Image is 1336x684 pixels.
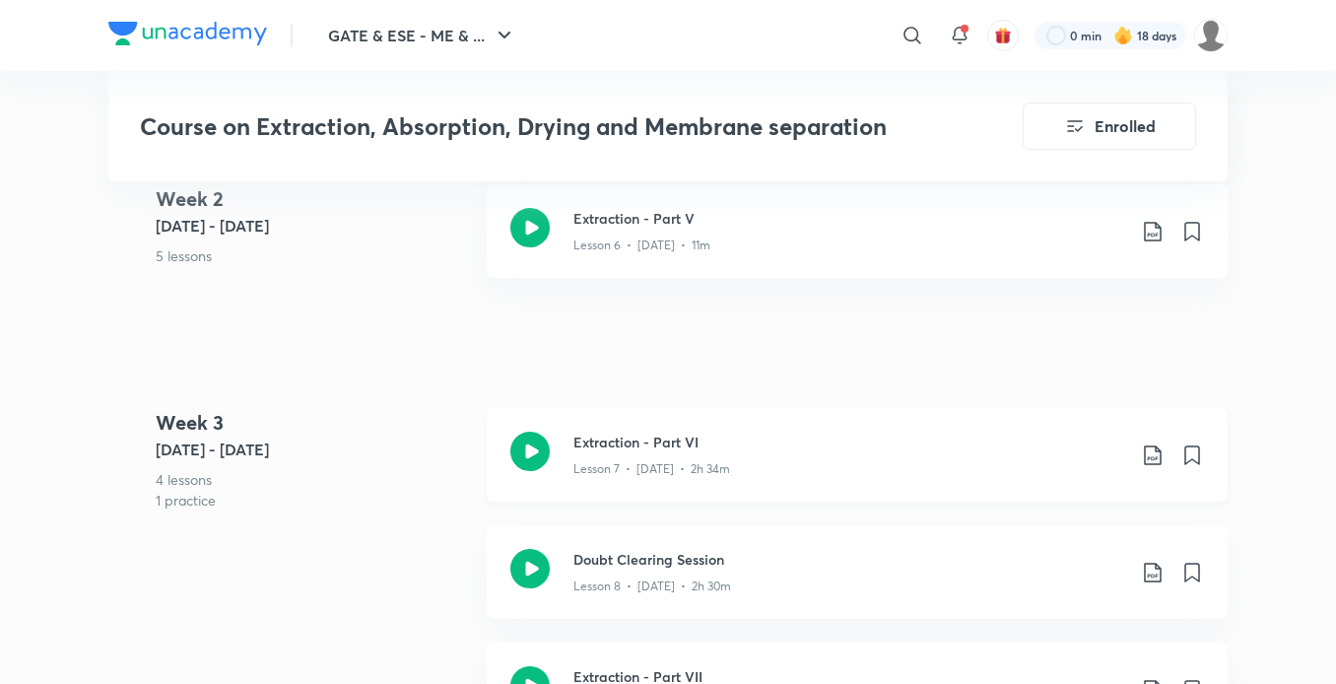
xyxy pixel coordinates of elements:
h5: [DATE] - [DATE] [156,438,471,461]
h5: [DATE] - [DATE] [156,214,471,238]
img: Mujtaba Ahsan [1194,19,1228,52]
h3: Extraction - Part V [573,208,1125,229]
h3: Course on Extraction, Absorption, Drying and Membrane separation [140,112,911,141]
img: avatar [994,27,1012,44]
p: Lesson 8 • [DATE] • 2h 30m [573,578,731,595]
button: GATE & ESE - ME & ... [316,16,528,55]
a: Doubt Clearing SessionLesson 8 • [DATE] • 2h 30m [487,525,1228,643]
h3: Doubt Clearing Session [573,549,1125,570]
h3: Extraction - Part VI [573,432,1125,452]
p: 5 lessons [156,245,471,266]
img: Company Logo [108,22,267,45]
p: Lesson 7 • [DATE] • 2h 34m [573,460,730,478]
a: Extraction - Part VILesson 7 • [DATE] • 2h 34m [487,408,1228,525]
p: 4 lessons [156,469,471,490]
h4: Week 3 [156,408,471,438]
button: Enrolled [1023,103,1196,150]
p: 1 practice [156,490,471,511]
p: Lesson 6 • [DATE] • 11m [573,237,710,254]
button: avatar [987,20,1019,51]
img: streak [1113,26,1133,45]
h4: Week 2 [156,184,471,214]
a: Company Logo [108,22,267,50]
a: Extraction - Part VLesson 6 • [DATE] • 11m [487,184,1228,302]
